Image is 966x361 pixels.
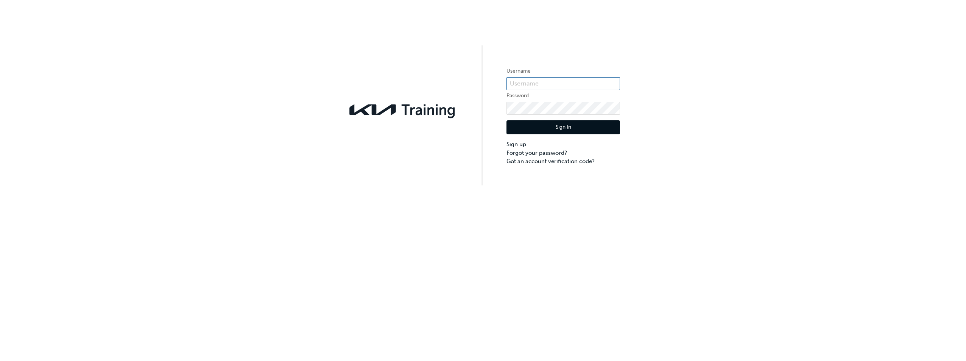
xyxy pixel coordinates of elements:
img: kia-training [346,100,460,120]
a: Got an account verification code? [506,157,620,166]
label: Password [506,91,620,100]
label: Username [506,67,620,76]
button: Sign In [506,120,620,135]
input: Username [506,77,620,90]
a: Forgot your password? [506,149,620,157]
a: Sign up [506,140,620,149]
